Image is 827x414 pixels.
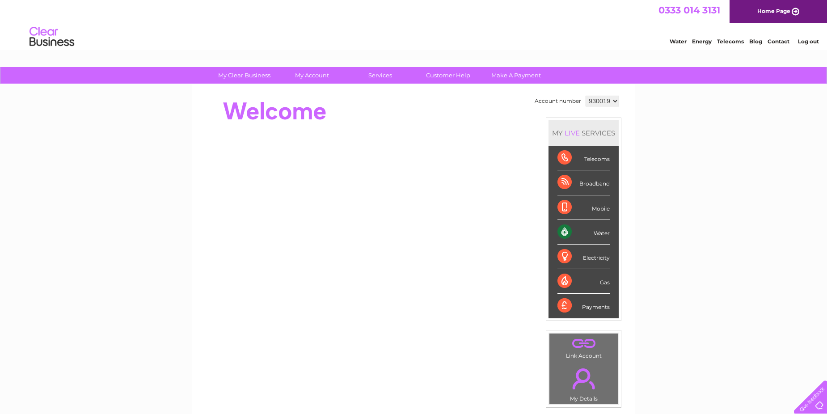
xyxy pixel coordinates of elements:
[692,38,712,45] a: Energy
[557,294,610,318] div: Payments
[549,120,619,146] div: MY SERVICES
[768,38,789,45] a: Contact
[203,5,625,43] div: Clear Business is a trading name of Verastar Limited (registered in [GEOGRAPHIC_DATA] No. 3667643...
[343,67,417,84] a: Services
[670,38,687,45] a: Water
[658,4,720,16] a: 0333 014 3131
[275,67,349,84] a: My Account
[749,38,762,45] a: Blog
[411,67,485,84] a: Customer Help
[798,38,819,45] a: Log out
[532,93,583,109] td: Account number
[549,361,618,405] td: My Details
[557,195,610,220] div: Mobile
[557,220,610,245] div: Water
[29,23,75,51] img: logo.png
[557,269,610,294] div: Gas
[557,170,610,195] div: Broadband
[549,333,618,361] td: Link Account
[552,336,616,351] a: .
[557,146,610,170] div: Telecoms
[557,245,610,269] div: Electricity
[717,38,744,45] a: Telecoms
[207,67,281,84] a: My Clear Business
[552,363,616,394] a: .
[563,129,582,137] div: LIVE
[479,67,553,84] a: Make A Payment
